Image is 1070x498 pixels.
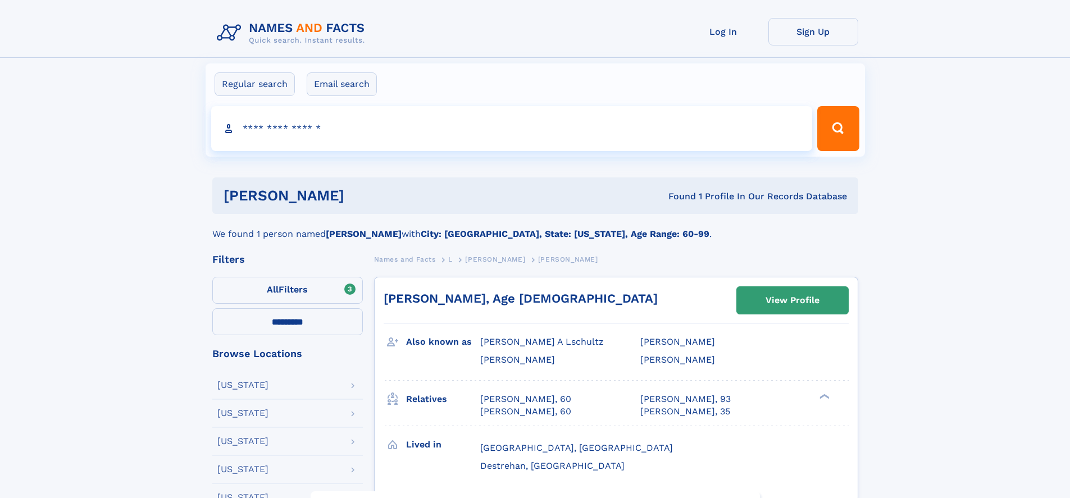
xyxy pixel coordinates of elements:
[217,465,268,474] div: [US_STATE]
[766,287,819,313] div: View Profile
[212,254,363,264] div: Filters
[212,349,363,359] div: Browse Locations
[215,72,295,96] label: Regular search
[640,405,730,418] a: [PERSON_NAME], 35
[768,18,858,45] a: Sign Up
[217,381,268,390] div: [US_STATE]
[640,393,731,405] a: [PERSON_NAME], 93
[640,336,715,347] span: [PERSON_NAME]
[406,390,480,409] h3: Relatives
[480,460,625,471] span: Destrehan, [GEOGRAPHIC_DATA]
[406,332,480,351] h3: Also known as
[211,106,813,151] input: search input
[480,442,673,453] span: [GEOGRAPHIC_DATA], [GEOGRAPHIC_DATA]
[480,393,571,405] a: [PERSON_NAME], 60
[640,354,715,365] span: [PERSON_NAME]
[538,255,598,263] span: [PERSON_NAME]
[506,190,847,203] div: Found 1 Profile In Our Records Database
[307,72,377,96] label: Email search
[679,18,768,45] a: Log In
[406,435,480,454] h3: Lived in
[224,189,507,203] h1: [PERSON_NAME]
[480,354,555,365] span: [PERSON_NAME]
[480,336,604,347] span: [PERSON_NAME] A Lschultz
[374,252,436,266] a: Names and Facts
[267,284,279,295] span: All
[448,252,453,266] a: L
[384,291,658,305] a: [PERSON_NAME], Age [DEMOGRAPHIC_DATA]
[217,409,268,418] div: [US_STATE]
[421,229,709,239] b: City: [GEOGRAPHIC_DATA], State: [US_STATE], Age Range: 60-99
[448,255,453,263] span: L
[212,214,858,241] div: We found 1 person named with .
[326,229,402,239] b: [PERSON_NAME]
[480,405,571,418] a: [PERSON_NAME], 60
[465,255,525,263] span: [PERSON_NAME]
[817,106,859,151] button: Search Button
[212,18,374,48] img: Logo Names and Facts
[217,437,268,446] div: [US_STATE]
[737,287,848,314] a: View Profile
[817,392,830,400] div: ❯
[465,252,525,266] a: [PERSON_NAME]
[212,277,363,304] label: Filters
